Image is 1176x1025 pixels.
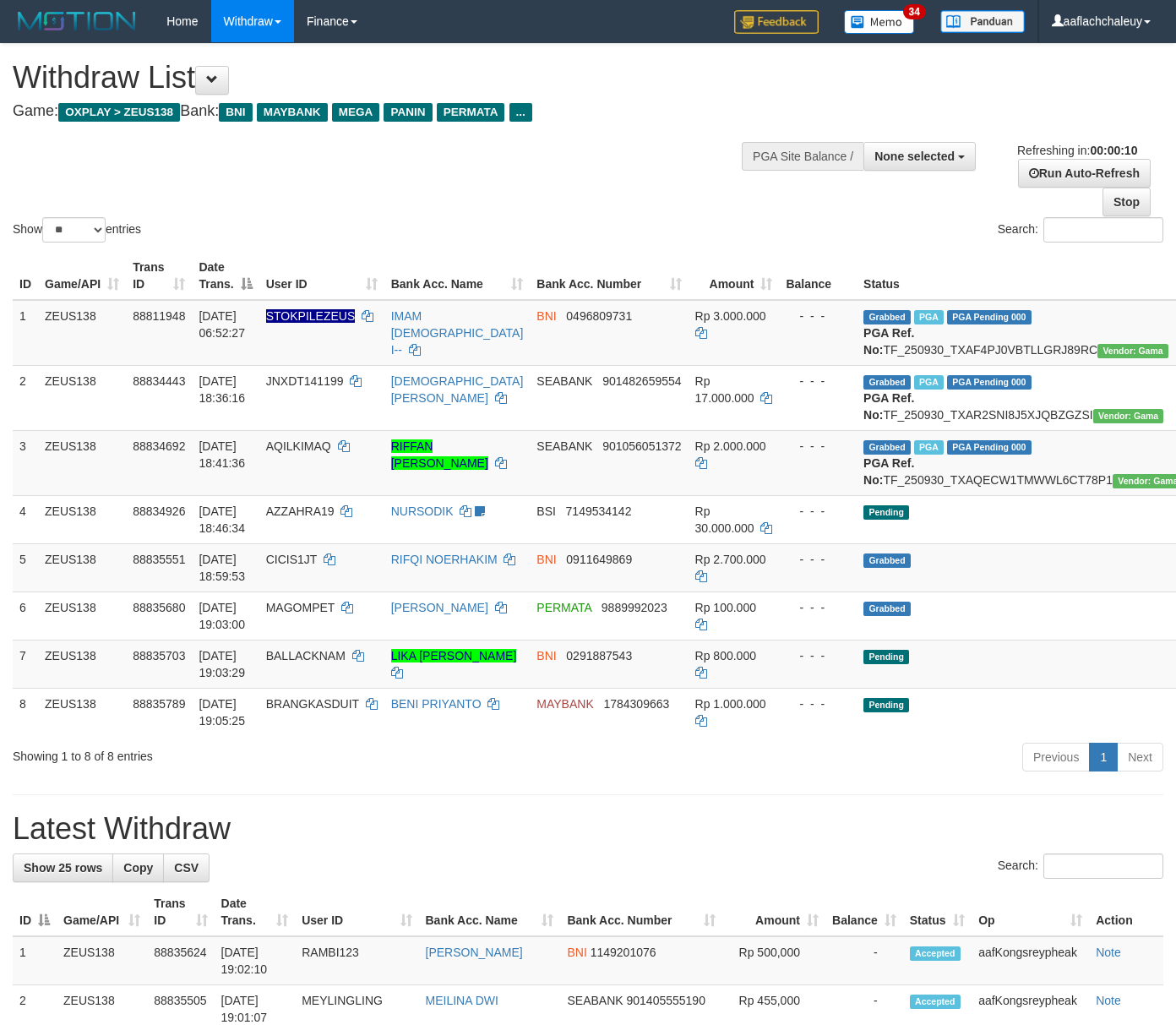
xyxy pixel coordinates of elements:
th: Bank Acc. Name: activate to sort column ascending [384,252,531,300]
div: - - - [786,551,850,568]
div: - - - [786,599,850,616]
h4: Game: Bank: [13,103,767,120]
td: RAMBI123 [295,936,418,985]
b: PGA Ref. No: [863,326,914,357]
span: [DATE] 18:41:36 [199,439,245,470]
td: ZEUS138 [57,936,147,985]
td: 3 [13,430,38,495]
img: panduan.png [940,10,1025,33]
input: Search: [1043,217,1163,243]
td: ZEUS138 [38,640,126,688]
span: Rp 30.000.000 [695,504,754,535]
span: 88811948 [133,309,185,323]
td: 2 [13,365,38,430]
span: Copy 0496809731 to clipboard [566,309,632,323]
td: ZEUS138 [38,688,126,736]
td: ZEUS138 [38,592,126,640]
span: BNI [536,553,556,566]
td: aafKongsreypheak [972,936,1089,985]
td: ZEUS138 [38,430,126,495]
th: Date Trans.: activate to sort column descending [192,252,259,300]
span: PGA Pending [947,375,1032,390]
a: Show 25 rows [13,853,113,882]
td: 4 [13,495,38,543]
a: NURSODIK [391,504,454,518]
th: User ID: activate to sort column ascending [259,252,384,300]
span: [DATE] 19:03:00 [199,601,245,631]
a: LIKA [PERSON_NAME] [391,649,517,662]
span: Marked by aafsolysreylen [914,375,944,390]
th: Status: activate to sort column ascending [903,888,972,936]
span: [DATE] 19:05:25 [199,697,245,728]
span: AQILKIMAQ [266,439,331,453]
span: BRANGKASDUIT [266,697,359,711]
b: PGA Ref. No: [863,391,914,422]
span: SEABANK [567,994,623,1007]
span: Copy 7149534142 to clipboard [566,504,632,518]
span: Copy 0911649869 to clipboard [566,553,632,566]
td: 1 [13,936,57,985]
th: Balance [779,252,857,300]
b: PGA Ref. No: [863,456,914,487]
button: None selected [863,142,976,171]
th: Trans ID: activate to sort column ascending [126,252,192,300]
span: Grabbed [863,375,911,390]
span: MAGOMPET [266,601,335,614]
span: BNI [567,946,586,959]
span: AZZAHRA19 [266,504,335,518]
span: 88834692 [133,439,185,453]
span: 34 [903,4,926,19]
span: Rp 2.700.000 [695,553,766,566]
th: Trans ID: activate to sort column ascending [147,888,214,936]
a: RIFQI NOERHAKIM [391,553,498,566]
span: [DATE] 18:46:34 [199,504,245,535]
span: Copy 9889992023 to clipboard [602,601,667,614]
a: [DEMOGRAPHIC_DATA][PERSON_NAME] [391,374,524,405]
span: 88834926 [133,504,185,518]
span: Copy 1149201076 to clipboard [591,946,656,959]
td: Rp 500,000 [722,936,825,985]
label: Search: [998,853,1163,879]
a: 1 [1089,743,1118,771]
span: Grabbed [863,553,911,568]
span: Copy 0291887543 to clipboard [566,649,632,662]
span: Accepted [910,946,961,961]
span: Grabbed [863,440,911,455]
span: [DATE] 18:36:16 [199,374,245,405]
span: Nama rekening ada tanda titik/strip, harap diedit [266,309,356,323]
span: MEGA [332,103,380,122]
th: Game/API: activate to sort column ascending [57,888,147,936]
span: PERMATA [536,601,591,614]
th: Bank Acc. Name: activate to sort column ascending [419,888,561,936]
a: Next [1117,743,1163,771]
span: BALLACKNAM [266,649,346,662]
span: Accepted [910,995,961,1009]
span: Vendor URL: https://trx31.1velocity.biz [1093,409,1164,423]
span: PGA Pending [947,440,1032,455]
a: IMAM [DEMOGRAPHIC_DATA] I-- [391,309,524,357]
select: Showentries [42,217,106,243]
span: Pending [863,505,909,520]
td: ZEUS138 [38,300,126,366]
th: Bank Acc. Number: activate to sort column ascending [530,252,688,300]
span: None selected [874,150,955,163]
label: Show entries [13,217,141,243]
td: 8 [13,688,38,736]
span: Rp 17.000.000 [695,374,754,405]
span: BNI [536,649,556,662]
td: 88835624 [147,936,214,985]
div: - - - [786,647,850,664]
th: Op: activate to sort column ascending [972,888,1089,936]
a: Stop [1102,188,1151,216]
strong: 00:00:10 [1090,144,1137,157]
span: BSI [536,504,556,518]
h1: Withdraw List [13,61,767,95]
span: Rp 800.000 [695,649,756,662]
img: MOTION_logo.png [13,8,141,34]
td: ZEUS138 [38,495,126,543]
span: JNXDT141199 [266,374,344,388]
span: Rp 100.000 [695,601,756,614]
span: 88835789 [133,697,185,711]
div: - - - [786,503,850,520]
span: 88835551 [133,553,185,566]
